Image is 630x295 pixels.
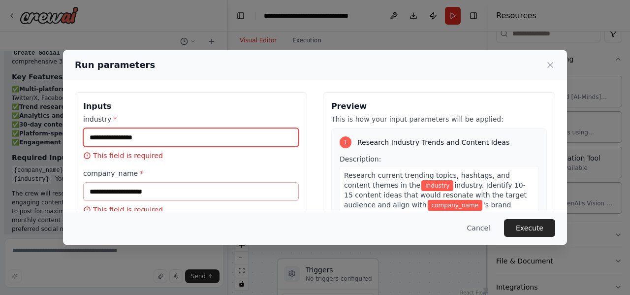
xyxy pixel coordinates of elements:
[331,100,547,112] h3: Preview
[83,168,299,178] label: company_name
[428,200,482,211] span: Variable: company_name
[340,136,351,148] div: 1
[340,155,381,163] span: Description:
[357,137,509,147] span: Research Industry Trends and Content Ideas
[83,151,299,161] p: This field is required
[344,181,527,209] span: industry. Identify 10-15 content ideas that would resonate with the target audience and align with
[83,114,299,124] label: industry
[504,219,555,237] button: Execute
[459,219,498,237] button: Cancel
[344,171,510,189] span: Research current trending topics, hashtags, and content themes in the
[83,205,299,215] p: This field is required
[421,180,453,191] span: Variable: industry
[331,114,547,124] p: This is how your input parameters will be applied:
[75,58,155,72] h2: Run parameters
[83,100,299,112] h3: Inputs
